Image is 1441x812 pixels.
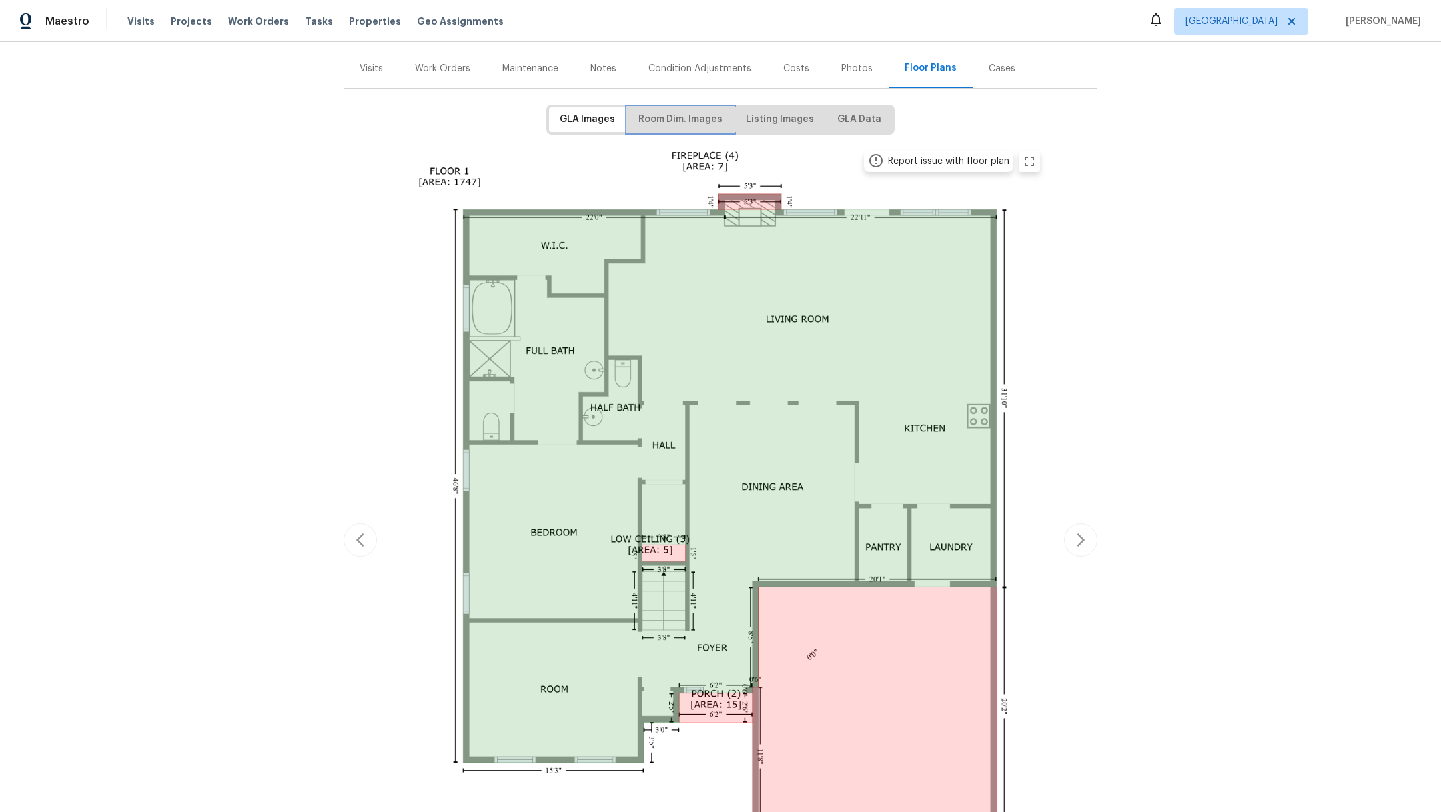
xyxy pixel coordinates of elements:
[648,62,751,75] div: Condition Adjustments
[590,62,616,75] div: Notes
[1185,15,1278,28] span: [GEOGRAPHIC_DATA]
[989,62,1015,75] div: Cases
[127,15,155,28] span: Visits
[502,62,558,75] div: Maintenance
[45,15,89,28] span: Maestro
[1019,151,1040,172] button: zoom in
[349,15,401,28] span: Properties
[549,107,626,132] button: GLA Images
[905,61,957,75] div: Floor Plans
[746,111,814,128] span: Listing Images
[783,62,809,75] div: Costs
[171,15,212,28] span: Projects
[305,17,333,26] span: Tasks
[888,155,1009,168] div: Report issue with floor plan
[417,15,504,28] span: Geo Assignments
[837,111,881,128] span: GLA Data
[1340,15,1421,28] span: [PERSON_NAME]
[638,111,723,128] span: Room Dim. Images
[628,107,733,132] button: Room Dim. Images
[228,15,289,28] span: Work Orders
[560,111,615,128] span: GLA Images
[735,107,825,132] button: Listing Images
[360,62,383,75] div: Visits
[415,62,470,75] div: Work Orders
[841,62,873,75] div: Photos
[827,107,892,132] button: GLA Data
